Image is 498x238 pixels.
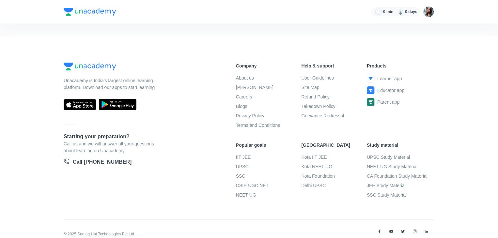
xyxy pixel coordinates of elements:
span: Careers [236,94,252,100]
img: Neha Kardam [423,6,434,17]
a: Takedown Policy [302,103,367,110]
a: Grievance Redressal [302,112,367,119]
p: Unacademy is India’s largest online learning platform. Download our apps to start learning [64,77,162,91]
a: Refund Policy [302,94,367,100]
a: Kota NEET UG [302,163,367,170]
img: Company Logo [64,8,116,16]
a: Educator app [367,86,432,94]
h6: Popular goals [236,142,302,149]
a: UPSC [236,163,302,170]
a: Kota IIT JEE [302,154,367,161]
a: Kota Foundation [302,173,367,180]
a: NEET UG Study Material [367,163,432,170]
img: Learner app [367,75,375,82]
a: User Guidelines [302,75,367,82]
a: Terms and Conditions [236,122,302,129]
a: Parent app [367,98,432,106]
img: Company Logo [64,63,116,70]
h5: Starting your preparation? [64,133,215,141]
span: Parent app [377,99,400,106]
h5: Call [PHONE_NUMBER] [73,158,132,167]
a: JEE Study Material [367,182,432,189]
p: © 2025 Sorting Hat Technologies Pvt Ltd [64,231,134,237]
a: SSC Study Material [367,192,432,199]
a: UPSC Study Material [367,154,432,161]
a: Careers [236,94,302,100]
img: Parent app [367,98,375,106]
h6: Company [236,63,302,69]
p: Call us and we will answer all your questions about learning on Unacademy [64,141,162,154]
img: Educator app [367,86,375,94]
span: Learner app [377,75,402,82]
a: Call [PHONE_NUMBER] [64,158,132,167]
h6: Products [367,63,432,69]
a: Delhi UPSC [302,182,367,189]
a: About us [236,75,302,82]
h6: Help & support [302,63,367,69]
h6: [GEOGRAPHIC_DATA] [302,142,367,149]
a: CA Foundation Study Material [367,173,432,180]
img: streak [397,8,404,15]
a: Company Logo [64,63,215,72]
a: Privacy Policy [236,112,302,119]
a: IIT JEE [236,154,302,161]
a: Learner app [367,75,432,82]
a: Site Map [302,84,367,91]
a: SSC [236,173,302,180]
a: Blogs [236,103,302,110]
a: NEET UG [236,192,302,199]
span: Educator app [377,87,404,94]
a: CSIR UGC NET [236,182,302,189]
h6: Study material [367,142,432,149]
a: [PERSON_NAME] [236,84,302,91]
